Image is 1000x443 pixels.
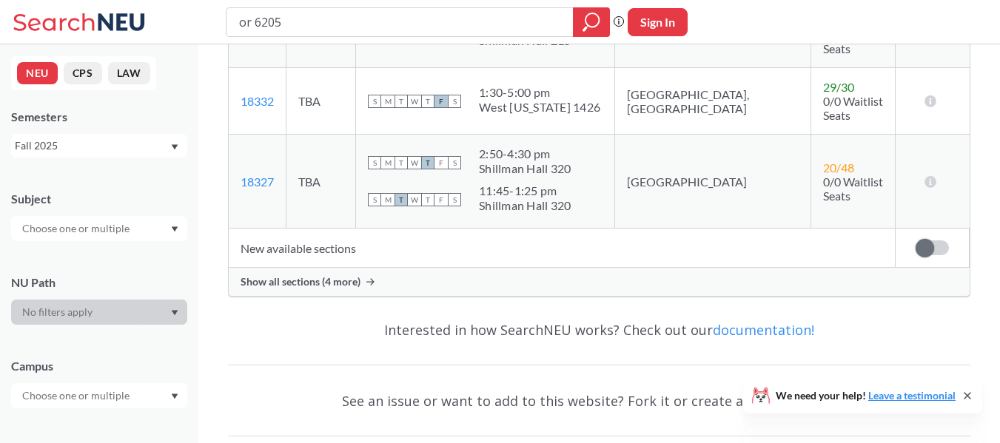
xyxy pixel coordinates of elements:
[395,156,408,169] span: T
[171,144,178,150] svg: Dropdown arrow
[108,62,150,84] button: LAW
[421,95,434,108] span: T
[17,62,58,84] button: NEU
[241,275,360,288] span: Show all sections (4 more)
[434,193,448,206] span: F
[11,383,187,408] div: Dropdown arrow
[15,138,170,154] div: Fall 2025
[228,308,970,351] div: Interested in how SearchNEU works? Check out our
[868,389,956,402] a: Leave a testimonial
[448,193,461,206] span: S
[408,156,421,169] span: W
[823,160,854,175] span: 20 / 48
[713,321,814,339] a: documentation!
[368,193,381,206] span: S
[11,134,187,158] div: Fall 2025Dropdown arrow
[64,62,102,84] button: CPS
[171,393,178,399] svg: Dropdown arrow
[11,109,187,125] div: Semesters
[434,156,448,169] span: F
[368,156,381,169] span: S
[479,100,600,115] div: West [US_STATE] 1426
[171,226,178,232] svg: Dropdown arrow
[823,175,883,203] span: 0/0 Waitlist Seats
[395,193,408,206] span: T
[228,379,970,422] div: See an issue or want to add to this website? Fork it or create an issue on .
[229,229,895,268] td: New available sections
[448,156,461,169] span: S
[286,135,356,229] td: TBA
[11,191,187,207] div: Subject
[479,85,600,100] div: 1:30 - 5:00 pm
[776,390,956,401] span: We need your help!
[15,220,139,237] input: Choose one or multiple
[381,95,395,108] span: M
[11,358,187,374] div: Campus
[448,95,461,108] span: S
[479,183,571,198] div: 11:45 - 1:25 pm
[11,216,187,241] div: Dropdown arrow
[628,8,688,36] button: Sign In
[583,12,600,33] svg: magnifying glass
[286,68,356,135] td: TBA
[434,95,448,108] span: F
[479,146,571,161] div: 2:50 - 4:30 pm
[368,95,381,108] span: S
[408,193,421,206] span: W
[479,198,571,213] div: Shillman Hall 320
[823,94,883,122] span: 0/0 Waitlist Seats
[823,80,854,94] span: 29 / 30
[615,135,811,229] td: [GEOGRAPHIC_DATA]
[241,94,274,108] a: 18332
[11,300,187,325] div: Dropdown arrow
[381,193,395,206] span: M
[229,268,970,296] div: Show all sections (4 more)
[421,156,434,169] span: T
[171,310,178,316] svg: Dropdown arrow
[479,161,571,176] div: Shillman Hall 320
[238,10,563,35] input: Class, professor, course number, "phrase"
[573,7,610,37] div: magnifying glass
[11,274,187,291] div: NU Path
[615,68,811,135] td: [GEOGRAPHIC_DATA], [GEOGRAPHIC_DATA]
[15,387,139,405] input: Choose one or multiple
[241,175,274,189] a: 18327
[381,156,395,169] span: M
[421,193,434,206] span: T
[408,95,421,108] span: W
[395,95,408,108] span: T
